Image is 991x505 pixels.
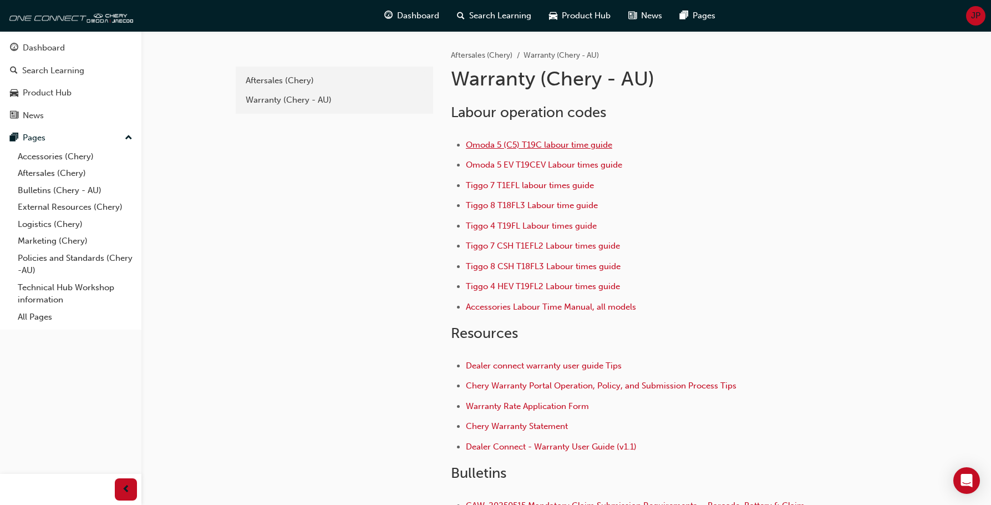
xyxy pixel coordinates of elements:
[693,9,715,22] span: Pages
[23,42,65,54] div: Dashboard
[671,4,724,27] a: pages-iconPages
[23,87,72,99] div: Product Hub
[469,9,531,22] span: Search Learning
[466,281,620,291] a: Tiggo 4 HEV T19FL2 Labour times guide
[375,4,448,27] a: guage-iconDashboard
[451,325,518,342] span: Resources
[466,221,597,231] a: Tiggo 4 T19FL Labour times guide
[540,4,619,27] a: car-iconProduct Hub
[23,109,44,122] div: News
[13,199,137,216] a: External Resources (Chery)
[466,442,637,452] a: Dealer Connect - Warranty User Guide (v1.1)
[524,49,599,62] li: Warranty (Chery - AU)
[4,83,137,103] a: Product Hub
[451,104,606,121] span: Labour operation codes
[466,241,620,251] a: Tiggo 7 CSH T1EFL2 Labour times guide
[22,64,84,77] div: Search Learning
[13,216,137,233] a: Logistics (Chery)
[966,6,985,26] button: JP
[562,9,611,22] span: Product Hub
[10,43,18,53] span: guage-icon
[466,180,594,190] a: Tiggo 7 T1EFL labour times guide
[641,9,662,22] span: News
[13,148,137,165] a: Accessories (Chery)
[10,66,18,76] span: search-icon
[10,88,18,98] span: car-icon
[10,133,18,143] span: pages-icon
[384,9,393,23] span: guage-icon
[13,279,137,309] a: Technical Hub Workshop information
[4,105,137,126] a: News
[4,128,137,148] button: Pages
[466,361,622,371] a: Dealer connect warranty user guide Tips
[122,483,130,497] span: prev-icon
[619,4,671,27] a: news-iconNews
[240,71,429,90] a: Aftersales (Chery)
[13,250,137,279] a: Policies and Standards (Chery -AU)
[13,309,137,326] a: All Pages
[23,132,45,144] div: Pages
[549,9,557,23] span: car-icon
[451,50,512,60] a: Aftersales (Chery)
[13,165,137,182] a: Aftersales (Chery)
[4,36,137,128] button: DashboardSearch LearningProduct HubNews
[466,421,568,431] a: Chery Warranty Statement
[397,9,439,22] span: Dashboard
[971,9,980,22] span: JP
[628,9,637,23] span: news-icon
[953,467,980,494] div: Open Intercom Messenger
[13,233,137,250] a: Marketing (Chery)
[466,401,589,411] a: Warranty Rate Application Form
[4,60,137,81] a: Search Learning
[466,381,736,391] a: Chery Warranty Portal Operation, Policy, and Submission Process Tips
[451,464,506,482] span: Bulletins
[451,67,815,91] h1: Warranty (Chery - AU)
[466,200,598,210] a: Tiggo 8 T18FL3 Labour time guide
[6,4,133,27] img: oneconnect
[246,74,423,87] div: Aftersales (Chery)
[125,131,133,145] span: up-icon
[246,94,423,107] div: Warranty (Chery - AU)
[457,9,465,23] span: search-icon
[448,4,540,27] a: search-iconSearch Learning
[680,9,688,23] span: pages-icon
[466,140,612,150] a: Omoda 5 (C5) T19C labour time guide
[10,111,18,121] span: news-icon
[13,182,137,199] a: Bulletins (Chery - AU)
[466,302,636,312] a: Accessories Labour Time Manual, all models
[4,38,137,58] a: Dashboard
[466,261,621,271] a: Tiggo 8 CSH T18FL3 Labour times guide
[240,90,429,110] a: Warranty (Chery - AU)
[466,160,622,170] a: Omoda 5 EV T19CEV Labour times guide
